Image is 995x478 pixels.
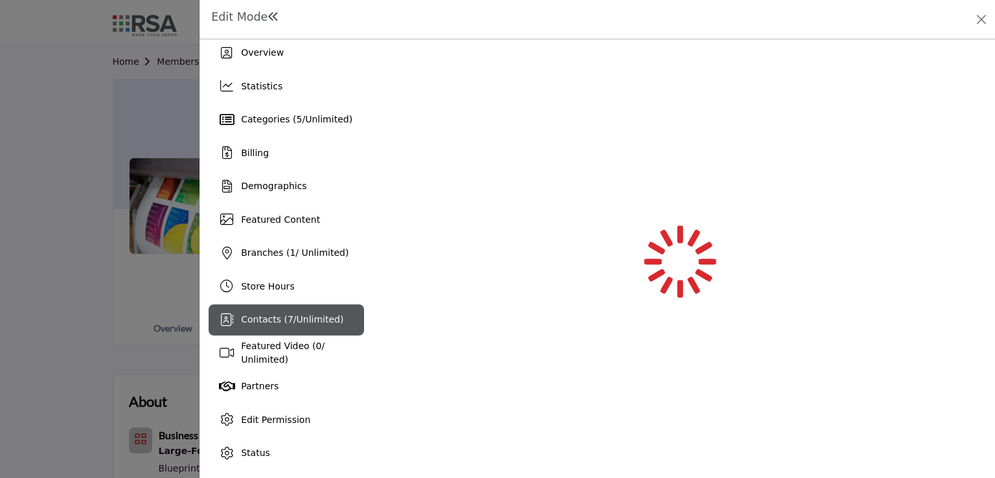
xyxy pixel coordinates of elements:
[241,381,279,391] span: Partners
[241,114,352,124] span: Categories ( / )
[241,341,325,365] span: Featured Video ( / Unlimited)
[241,415,310,425] span: Edit Permission
[241,448,270,458] span: Status
[305,114,349,124] span: Unlimited
[211,10,279,24] h1: Edit Mode
[290,247,295,258] span: 1
[316,341,322,351] span: 0
[241,314,343,324] span: Contacts ( / )
[972,10,990,28] button: Close
[241,47,284,58] span: Overview
[241,148,269,158] span: Billing
[241,247,349,258] span: Branches ( / Unlimited)
[241,214,320,225] span: Featured Content
[297,314,340,324] span: Unlimited
[288,314,293,324] span: 7
[241,181,306,191] span: Demographics
[241,81,282,91] span: Statistics
[297,114,303,124] span: 5
[241,281,294,291] span: Store Hours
